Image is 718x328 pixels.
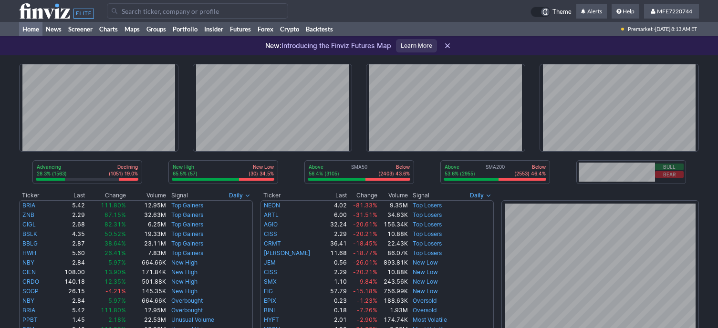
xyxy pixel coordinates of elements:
td: 12.95M [126,200,166,210]
a: Backtests [302,22,336,36]
td: 12.95M [126,306,166,315]
a: Portfolio [169,22,201,36]
td: 5.42 [52,306,85,315]
a: BINI [264,307,275,314]
span: -1.23% [357,297,377,304]
a: HYFT [264,316,279,323]
span: 2.18% [108,316,126,323]
p: Introducing the Finviz Futures Map [265,41,391,51]
a: ZNB [22,211,34,218]
td: 2.84 [52,258,85,267]
a: Top Gainers [171,249,203,256]
a: New High [171,287,198,295]
td: 26.15 [52,287,85,296]
td: 10.88K [378,267,408,277]
td: 756.99K [378,287,408,296]
a: Maps [121,22,143,36]
button: Bear [655,171,684,178]
input: Search [107,3,288,19]
a: New High [171,268,198,276]
a: Oversold [413,307,437,314]
td: 7.83M [126,248,166,258]
span: -15.18% [353,287,377,295]
a: HWH [22,249,36,256]
span: Daily [470,191,484,200]
td: 22.43K [378,239,408,248]
span: 5.97% [108,297,126,304]
td: 0.23 [321,296,347,306]
p: New High [173,164,198,170]
a: Top Losers [413,221,442,228]
a: FIG [264,287,273,295]
span: Premarket · [628,22,655,36]
a: CISS [264,268,277,276]
span: 5.97% [108,259,126,266]
span: -26.01% [353,259,377,266]
p: (1051) 19.0% [109,170,138,177]
span: -18.45% [353,240,377,247]
p: 65.5% (57) [173,170,198,177]
a: Screener [65,22,96,36]
a: New Low [413,259,438,266]
a: BBLG [22,240,38,247]
p: 53.6% (2955) [445,170,475,177]
a: Charts [96,22,121,36]
span: New: [265,41,281,50]
button: Signals interval [468,191,494,200]
td: 243.56K [378,277,408,287]
a: CIEN [22,268,36,276]
a: Unusual Volume [171,316,214,323]
p: Above [445,164,475,170]
p: Advancing [37,164,67,170]
a: Crypto [277,22,302,36]
td: 174.74K [378,315,408,325]
a: New Low [413,268,438,276]
a: Overbought [171,297,203,304]
td: 1.45 [52,315,85,325]
td: 34.63K [378,210,408,220]
span: 13.90% [104,268,126,276]
a: CIGL [22,221,36,228]
a: New Low [413,287,438,295]
td: 2.29 [321,229,347,239]
span: 67.15% [104,211,126,218]
a: Top Gainers [171,240,203,247]
a: SOGP [22,287,39,295]
div: SMA50 [308,164,411,178]
a: Theme [531,7,572,17]
td: 893.81K [378,258,408,267]
th: Last [321,191,347,200]
th: Last [52,191,85,200]
a: Top Losers [413,230,442,237]
td: 664.66K [126,296,166,306]
a: New Low [413,278,438,285]
td: 36.41 [321,239,347,248]
a: Top Gainers [171,230,203,237]
p: 28.3% (1563) [37,170,67,177]
span: 50.52% [104,230,126,237]
td: 32.24 [321,220,347,229]
span: -18.77% [353,249,377,256]
td: 86.07K [378,248,408,258]
a: Groups [143,22,169,36]
td: 140.18 [52,277,85,287]
button: Bull [655,164,684,170]
td: 501.88K [126,277,166,287]
a: Alerts [576,4,607,19]
a: Insider [201,22,227,36]
span: -4.21% [105,287,126,295]
td: 0.56 [321,258,347,267]
a: Oversold [413,297,437,304]
span: -20.21% [353,268,377,276]
td: 2.68 [52,220,85,229]
th: Volume [126,191,166,200]
a: MFE7220744 [644,4,699,19]
td: 23.11M [126,239,166,248]
th: Volume [378,191,408,200]
a: Overbought [171,307,203,314]
th: Ticker [260,191,322,200]
a: NBY [22,297,34,304]
a: CRDO [22,278,39,285]
a: Futures [227,22,254,36]
td: 57.79 [321,287,347,296]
